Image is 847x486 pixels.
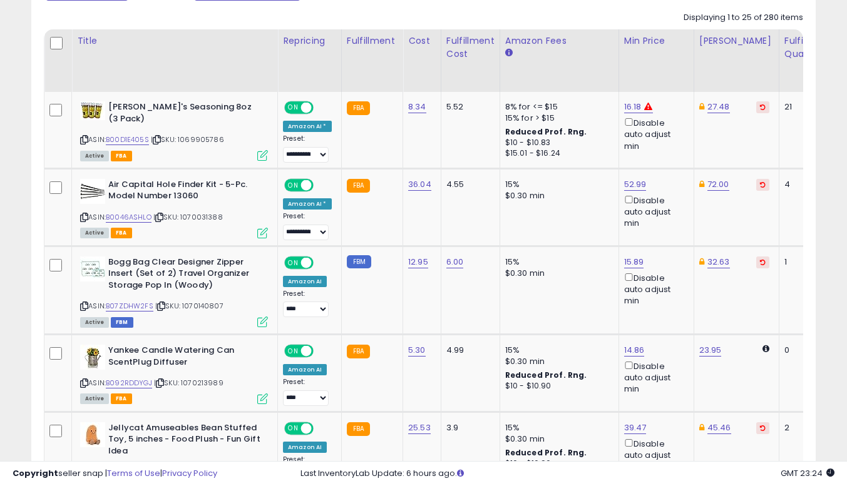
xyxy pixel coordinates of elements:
div: 15% [505,345,609,356]
span: 2025-10-6 23:24 GMT [781,467,834,479]
div: 15% [505,179,609,190]
div: seller snap | | [13,468,217,480]
div: Cost [408,34,436,48]
a: Privacy Policy [162,467,217,479]
div: 4.55 [446,179,490,190]
a: 12.95 [408,256,428,268]
span: All listings currently available for purchase on Amazon [80,317,109,328]
a: B00D1E405S [106,134,149,145]
div: ASIN: [80,179,268,237]
a: 72.00 [707,178,729,191]
div: 3.9 [446,422,490,433]
span: All listings currently available for purchase on Amazon [80,228,109,238]
div: $0.30 min [505,268,609,279]
a: 27.48 [707,101,730,113]
div: 5.52 [446,101,490,113]
b: Reduced Prof. Rng. [505,126,587,137]
span: All listings currently available for purchase on Amazon [80,393,109,404]
div: 1 [784,256,823,268]
a: 25.53 [408,422,431,434]
img: 41bGyUwxzwL._SL40_.jpg [80,422,105,447]
div: Disable auto adjust min [624,271,684,307]
div: Fulfillable Quantity [784,34,828,61]
div: Disable auto adjust min [624,437,684,473]
a: 36.04 [408,178,431,191]
b: Reduced Prof. Rng. [505,447,587,458]
span: FBA [111,151,132,161]
span: ON [285,346,301,357]
img: 41cNwL6-2pS._SL40_.jpg [80,345,105,370]
b: Bogg Bag Clear Designer Zipper Insert (Set of 2) Travel Organizer Storage Pop In (Woody) [108,256,260,295]
span: | SKU: 1070213989 [154,378,223,388]
span: OFF [312,257,332,268]
div: 15% for > $15 [505,113,609,124]
div: $10 - $10.90 [505,381,609,392]
div: Preset: [283,212,332,240]
div: 8% for <= $15 [505,101,609,113]
span: FBA [111,228,132,238]
img: 41E-+RVh12L._SL40_.jpg [80,179,105,204]
div: Repricing [283,34,336,48]
div: $0.30 min [505,190,609,201]
div: Displaying 1 to 25 of 280 items [684,12,803,24]
a: 15.89 [624,256,644,268]
small: FBA [347,101,370,115]
a: 8.34 [408,101,426,113]
div: 2 [784,422,823,433]
div: Preset: [283,290,332,318]
div: Preset: [283,134,332,163]
small: FBM [347,255,371,268]
div: ASIN: [80,101,268,159]
div: [PERSON_NAME] [699,34,774,48]
span: OFF [312,180,332,190]
div: $0.30 min [505,433,609,445]
span: ON [285,423,301,433]
a: 16.18 [624,101,642,113]
div: 4 [784,179,823,190]
div: 15% [505,256,609,268]
div: Amazon AI [283,276,327,287]
b: Reduced Prof. Rng. [505,370,587,380]
div: Min Price [624,34,689,48]
div: Preset: [283,378,332,406]
b: [PERSON_NAME]'s Seasoning 8oz (3 Pack) [108,101,260,128]
a: 45.46 [707,422,731,434]
div: Disable auto adjust min [624,116,684,152]
div: 0 [784,345,823,356]
div: Amazon AI * [283,198,332,210]
div: 4.99 [446,345,490,356]
img: 41tUtFof1EL._SL40_.jpg [80,256,105,281]
div: Amazon AI [283,364,327,375]
a: 14.86 [624,344,645,357]
b: Jellycat Amuseables Bean Stuffed Toy, 5 inches - Food Plush - Fun Gift Idea [108,422,260,460]
a: 23.95 [699,344,722,357]
div: Disable auto adjust min [624,359,684,395]
img: 510Bp1Nj92L._SL40_.jpg [80,101,105,120]
a: B0046ASHLO [106,212,151,223]
div: Amazon AI * [283,121,332,132]
div: Disable auto adjust min [624,193,684,230]
div: $10 - $10.83 [505,138,609,148]
div: Amazon AI [283,442,327,453]
div: $0.30 min [505,356,609,367]
span: | SKU: 1070031388 [153,212,223,222]
div: Fulfillment [347,34,398,48]
div: 21 [784,101,823,113]
span: OFF [312,423,332,433]
a: 5.30 [408,344,426,357]
strong: Copyright [13,467,58,479]
span: FBA [111,393,132,404]
span: ON [285,257,301,268]
a: 39.47 [624,422,647,434]
b: Yankee Candle Watering Can ScentPlug Diffuser [108,345,260,371]
a: 6.00 [446,256,464,268]
a: Terms of Use [107,467,160,479]
small: FBA [347,345,370,358]
div: $15.01 - $16.24 [505,148,609,159]
div: 15% [505,422,609,433]
span: ON [285,180,301,190]
small: Amazon Fees. [505,48,513,59]
div: Amazon Fees [505,34,613,48]
span: | SKU: 1070140807 [155,301,223,311]
small: FBA [347,179,370,193]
